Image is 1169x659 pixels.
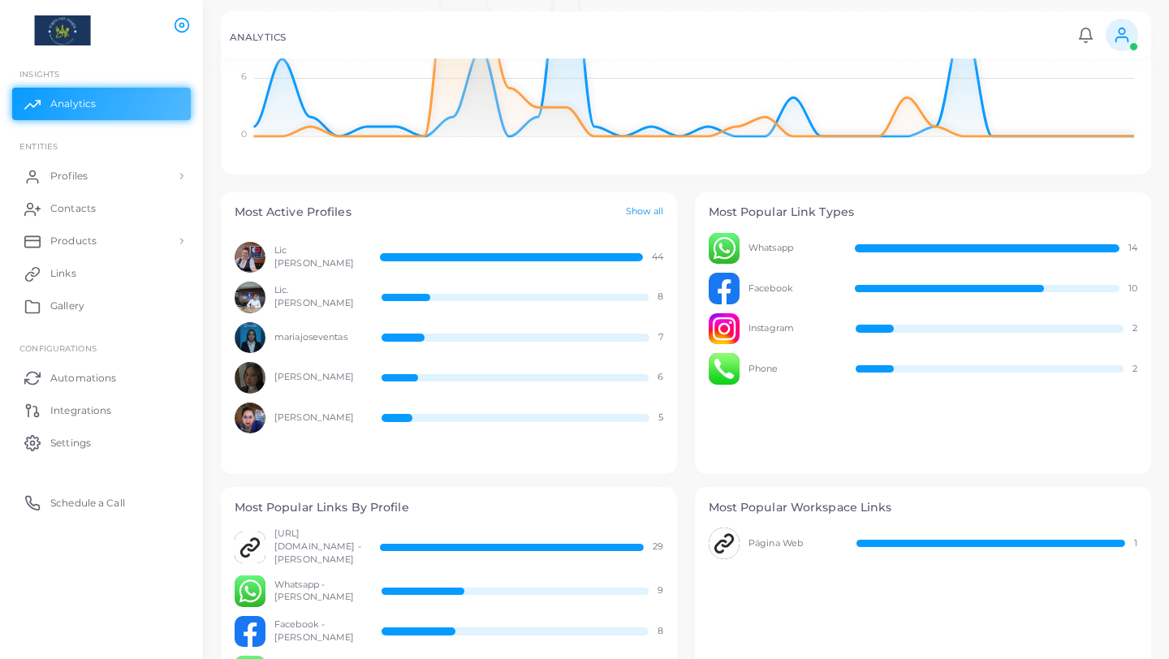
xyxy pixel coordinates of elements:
[50,403,111,418] span: Integrations
[274,618,364,644] span: Facebook - [PERSON_NAME]
[626,205,664,219] a: Show all
[709,205,1138,219] h4: Most Popular Link Types
[748,363,838,376] span: Phone
[709,233,740,265] img: avatar
[50,201,96,216] span: Contacts
[50,371,116,385] span: Automations
[1128,282,1137,295] span: 10
[12,394,191,426] a: Integrations
[235,205,352,219] h4: Most Active Profiles
[50,266,76,281] span: Links
[658,371,663,384] span: 6
[709,273,740,304] img: avatar
[50,436,91,450] span: Settings
[19,343,97,353] span: Configurations
[748,537,839,550] span: Página Web
[241,129,247,140] tspan: 0
[235,242,266,274] img: avatar
[652,251,663,264] span: 44
[748,282,837,295] span: Facebook
[274,579,364,605] span: Whatsapp - [PERSON_NAME]
[12,426,191,459] a: Settings
[235,532,266,563] img: avatar
[235,322,266,354] img: avatar
[1134,537,1137,550] span: 1
[12,88,191,120] a: Analytics
[230,32,286,43] h5: ANALYTICS
[241,71,247,82] tspan: 6
[235,501,664,515] h4: Most Popular Links By Profile
[748,242,837,255] span: Whatsapp
[12,160,191,192] a: Profiles
[12,192,191,225] a: Contacts
[19,69,59,79] span: INSIGHTS
[15,15,105,45] img: logo
[12,486,191,519] a: Schedule a Call
[709,528,740,559] img: avatar
[1128,242,1137,255] span: 14
[274,284,364,310] span: Lic. [PERSON_NAME]
[235,575,266,607] img: avatar
[50,299,84,313] span: Gallery
[274,331,364,344] span: mariajoseventas
[709,313,740,345] img: avatar
[50,97,96,111] span: Analytics
[658,411,663,424] span: 5
[658,291,663,304] span: 8
[274,528,362,566] span: [URL][DOMAIN_NAME] - [PERSON_NAME]
[235,362,266,394] img: avatar
[274,411,364,424] span: [PERSON_NAME]
[658,331,663,344] span: 7
[1132,363,1137,376] span: 2
[235,616,266,648] img: avatar
[1132,322,1137,335] span: 2
[709,501,1138,515] h4: Most Popular Workspace Links
[709,353,740,385] img: avatar
[653,541,663,553] span: 29
[12,290,191,322] a: Gallery
[50,496,125,510] span: Schedule a Call
[274,371,364,384] span: [PERSON_NAME]
[12,257,191,290] a: Links
[12,225,191,257] a: Products
[658,625,663,638] span: 8
[235,403,266,434] img: avatar
[50,234,97,248] span: Products
[19,141,58,151] span: ENTITIES
[274,244,362,270] span: Lic [PERSON_NAME]
[12,361,191,394] a: Automations
[235,282,266,313] img: avatar
[50,169,88,183] span: Profiles
[658,584,663,597] span: 9
[748,322,838,335] span: Instagram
